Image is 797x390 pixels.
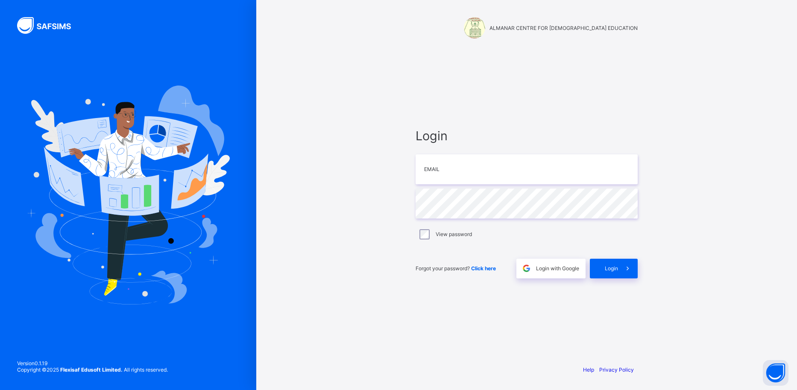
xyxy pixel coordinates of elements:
[522,263,531,273] img: google.396cfc9801f0270233282035f929180a.svg
[536,265,579,272] span: Login with Google
[599,366,634,373] a: Privacy Policy
[416,265,496,272] span: Forgot your password?
[60,366,123,373] strong: Flexisaf Edusoft Limited.
[17,366,168,373] span: Copyright © 2025 All rights reserved.
[605,265,618,272] span: Login
[436,231,472,237] label: View password
[17,17,81,34] img: SAFSIMS Logo
[583,366,594,373] a: Help
[26,86,230,304] img: Hero Image
[471,265,496,272] a: Click here
[489,25,638,31] span: ALMANAR CENTRE FOR [DEMOGRAPHIC_DATA] EDUCATION
[416,128,638,143] span: Login
[763,360,788,386] button: Open asap
[17,360,168,366] span: Version 0.1.19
